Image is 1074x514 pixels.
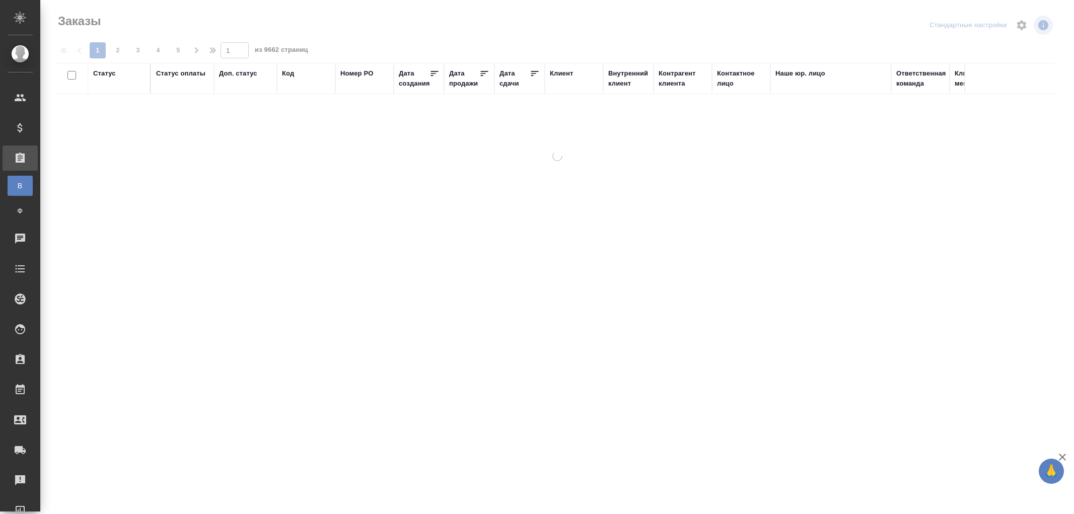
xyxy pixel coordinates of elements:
[896,68,946,89] div: Ответственная команда
[659,68,707,89] div: Контрагент клиента
[13,181,28,191] span: В
[8,201,33,221] a: Ф
[340,68,373,79] div: Номер PO
[608,68,649,89] div: Внутренний клиент
[93,68,116,79] div: Статус
[775,68,825,79] div: Наше юр. лицо
[449,68,479,89] div: Дата продажи
[13,206,28,216] span: Ф
[1043,461,1060,482] span: 🙏
[499,68,530,89] div: Дата сдачи
[955,68,1003,89] div: Клиентские менеджеры
[1039,459,1064,484] button: 🙏
[219,68,257,79] div: Доп. статус
[550,68,573,79] div: Клиент
[717,68,765,89] div: Контактное лицо
[282,68,294,79] div: Код
[156,68,205,79] div: Статус оплаты
[399,68,429,89] div: Дата создания
[8,176,33,196] a: В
